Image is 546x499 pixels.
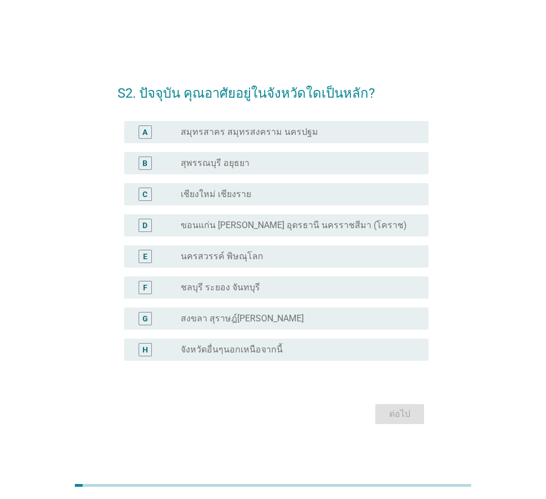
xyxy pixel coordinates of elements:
div: A [142,126,147,138]
label: สงขลา สุราษฎ์[PERSON_NAME] [181,313,304,324]
label: สุพรรณบุรี อยุธยา [181,158,249,169]
div: H [142,344,148,355]
label: ชลบุรี ระยอง จันทบุรี [181,282,260,293]
div: G [142,312,148,324]
div: C [142,188,147,200]
label: นครสวรรค์ พิษณุโลก [181,251,263,262]
div: F [143,281,147,293]
label: เชียงใหม่ เชียงราย [181,189,251,200]
div: B [142,157,147,169]
div: E [143,250,147,262]
label: สมุทรสาคร สมุทรสงคราม นครปฐม [181,127,318,138]
label: จังหวัดอื่นๆนอกเหนือจากนี้ [181,344,283,355]
label: ขอนแก่น [PERSON_NAME] อุดรธานี นครราชสีมา (โคราช) [181,220,407,231]
div: D [142,219,147,231]
h2: S2. ปัจจุบัน คุณอาศัยอยู่ในจังหวัดใดเป็นหลัก? [118,72,428,103]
